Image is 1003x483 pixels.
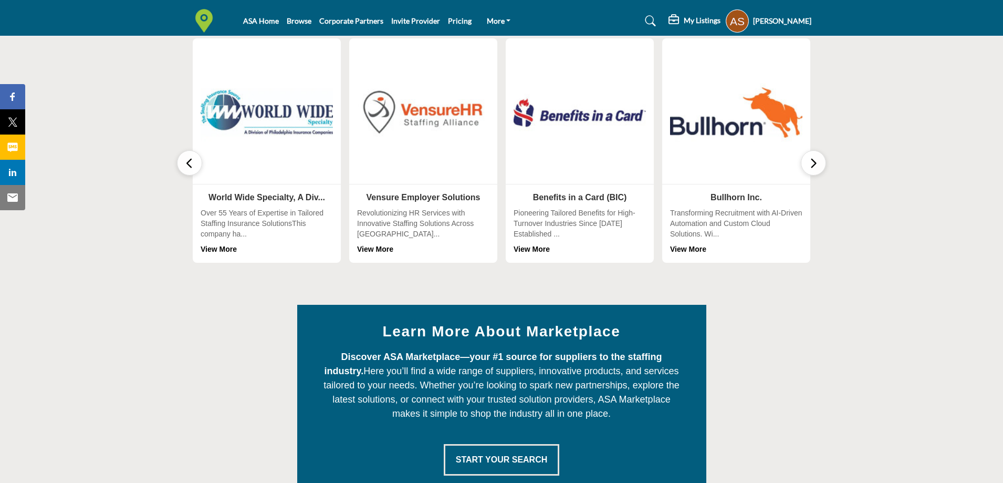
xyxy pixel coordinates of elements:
img: Bullhorn Inc. [670,46,802,179]
a: More [479,14,518,28]
img: World Wide Specialty, A Div... [201,46,333,179]
a: Search [635,13,663,29]
a: Browse [287,16,311,25]
strong: Discover ASA Marketplace—your #1 source for suppliers to the staffing industry. [325,352,662,376]
a: View More [201,245,237,253]
a: ASA Home [243,16,279,25]
a: View More [357,245,393,253]
span: Start Your Search [456,455,548,464]
div: Over 55 Years of Expertise in Tailored Staffing Insurance SolutionsThis company ha... [201,208,333,254]
a: World Wide Specialty, A Div... [208,193,325,202]
a: Vensure Employer Solutions [367,193,480,202]
button: Start Your Search [444,444,560,476]
a: Corporate Partners [319,16,383,25]
img: Site Logo [192,9,221,33]
div: Pioneering Tailored Benefits for High-Turnover Industries Since [DATE] Established ... [514,208,646,254]
a: Invite Provider [391,16,440,25]
img: Vensure Employer Solutions [357,46,489,179]
span: Here you’ll find a wide range of suppliers, innovative products, and services tailored to your ne... [323,352,679,419]
div: Transforming Recruitment with AI-Driven Automation and Custom Cloud Solutions. Wi... [670,208,802,254]
a: Bullhorn Inc. [711,193,762,202]
div: My Listings [668,15,720,27]
a: View More [670,245,706,253]
h5: [PERSON_NAME] [753,16,811,26]
h5: My Listings [684,16,720,25]
div: Revolutionizing HR Services with Innovative Staffing Solutions Across [GEOGRAPHIC_DATA]... [357,208,489,254]
a: View More [514,245,550,253]
img: Benefits in a Card (BIC) [514,46,646,179]
a: Pricing [448,16,472,25]
h2: Learn More About Marketplace [321,321,683,343]
a: Benefits in a Card (BIC) [533,193,627,202]
button: Show hide supplier dropdown [726,9,749,33]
